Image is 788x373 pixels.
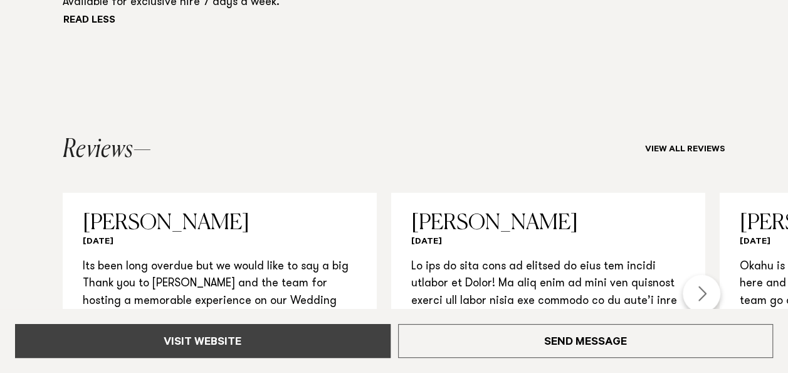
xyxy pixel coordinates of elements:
[15,324,391,358] a: Visit Website
[63,138,151,163] h2: Reviews
[411,237,685,249] h6: [DATE]
[83,213,356,234] h3: [PERSON_NAME]
[411,213,685,234] h3: [PERSON_NAME]
[645,145,725,155] a: View all reviews
[83,237,356,249] h6: [DATE]
[398,324,774,358] a: Send Message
